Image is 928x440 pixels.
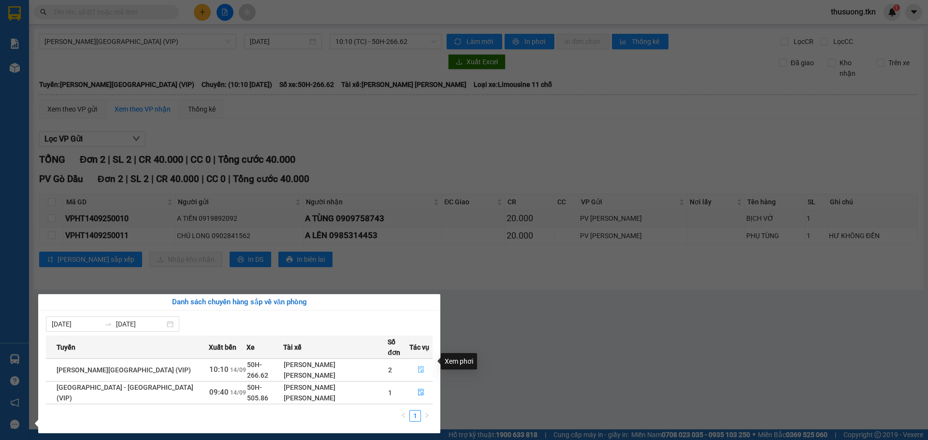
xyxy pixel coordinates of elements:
[209,342,236,353] span: Xuất bến
[441,353,477,369] div: Xem phơi
[401,412,406,418] span: left
[57,383,193,402] span: [GEOGRAPHIC_DATA] - [GEOGRAPHIC_DATA] (VIP)
[283,342,302,353] span: Tài xế
[398,410,409,422] button: left
[247,361,268,379] span: 50H-266.62
[388,366,392,374] span: 2
[409,410,421,422] li: 1
[418,366,424,374] span: file-done
[104,320,112,328] span: swap-right
[230,367,246,373] span: 14/09
[12,12,60,60] img: logo.jpg
[410,362,432,378] button: file-done
[418,389,424,397] span: file-done
[284,382,387,403] div: [PERSON_NAME] [PERSON_NAME]
[424,412,430,418] span: right
[398,410,409,422] li: Previous Page
[57,342,75,353] span: Tuyến
[410,385,432,400] button: file-done
[388,337,409,358] span: Số đơn
[46,297,433,308] div: Danh sách chuyến hàng sắp về văn phòng
[247,383,268,402] span: 50H-505.86
[209,388,229,397] span: 09:40
[410,411,420,421] a: 1
[90,48,404,60] li: Hotline: 1900 8153
[421,410,433,422] li: Next Page
[246,342,255,353] span: Xe
[57,366,191,374] span: [PERSON_NAME][GEOGRAPHIC_DATA] (VIP)
[116,319,165,329] input: Đến ngày
[284,359,387,381] div: [PERSON_NAME] [PERSON_NAME]
[421,410,433,422] button: right
[52,319,101,329] input: Từ ngày
[230,389,246,396] span: 14/09
[209,365,229,374] span: 10:10
[90,24,404,48] li: [STREET_ADDRESS][PERSON_NAME][PERSON_NAME]. [GEOGRAPHIC_DATA], [PERSON_NAME][GEOGRAPHIC_DATA][PER...
[104,320,112,328] span: to
[388,389,392,397] span: 1
[409,342,429,353] span: Tác vụ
